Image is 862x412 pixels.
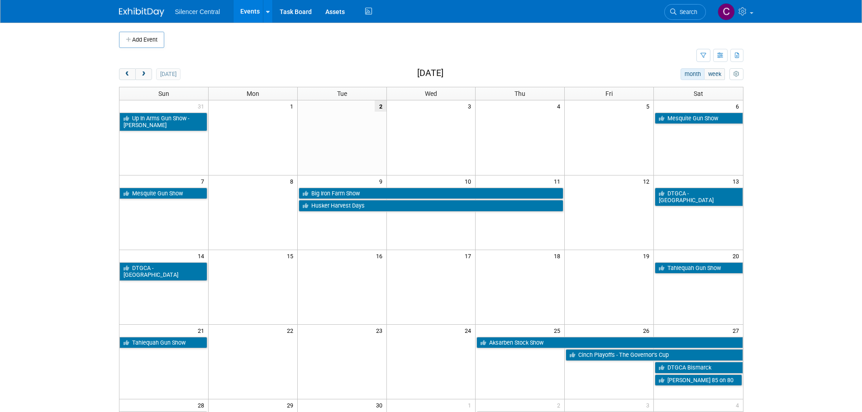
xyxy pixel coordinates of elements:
button: month [681,68,705,80]
span: 28 [197,399,208,411]
span: Thu [514,90,525,97]
span: 3 [467,100,475,112]
img: Cade Cox [718,3,735,20]
h2: [DATE] [417,68,443,78]
span: 25 [553,325,564,336]
button: week [704,68,725,80]
span: 23 [375,325,386,336]
button: next [135,68,152,80]
span: 16 [375,250,386,261]
span: Sat [694,90,703,97]
span: 17 [464,250,475,261]
span: 8 [289,175,297,187]
a: Cinch Playoffs - The Governor’s Cup [566,349,743,361]
span: 2 [556,399,564,411]
span: 2 [375,100,386,112]
a: DTGCA Bismarck [655,362,743,374]
span: 4 [556,100,564,112]
img: ExhibitDay [119,8,164,17]
span: 31 [197,100,208,112]
span: 14 [197,250,208,261]
span: 9 [378,175,386,187]
span: Search [676,9,697,15]
span: 10 [464,175,475,187]
button: prev [119,68,136,80]
a: DTGCA - [GEOGRAPHIC_DATA] [655,188,743,206]
span: 13 [732,175,743,187]
span: 18 [553,250,564,261]
a: Husker Harvest Days [299,200,564,212]
span: 5 [645,100,653,112]
span: 6 [735,100,743,112]
button: myCustomButton [729,68,743,80]
span: 21 [197,325,208,336]
span: 29 [286,399,297,411]
span: 12 [642,175,653,187]
span: Tue [337,90,347,97]
span: 24 [464,325,475,336]
span: Sun [158,90,169,97]
a: Mesquite Gun Show [655,113,743,124]
span: 22 [286,325,297,336]
span: 1 [467,399,475,411]
span: Silencer Central [175,8,220,15]
a: Search [664,4,706,20]
a: Up In Arms Gun Show - [PERSON_NAME] [119,113,207,131]
span: 20 [732,250,743,261]
span: 15 [286,250,297,261]
a: Mesquite Gun Show [119,188,207,199]
a: Big Iron Farm Show [299,188,564,199]
span: 19 [642,250,653,261]
span: 11 [553,175,564,187]
a: DTGCA - [GEOGRAPHIC_DATA] [119,262,207,281]
button: [DATE] [156,68,180,80]
span: Mon [247,90,259,97]
span: 27 [732,325,743,336]
span: 7 [200,175,208,187]
span: 4 [735,399,743,411]
a: Tahlequah Gun Show [119,337,207,349]
span: 1 [289,100,297,112]
span: 3 [645,399,653,411]
span: 30 [375,399,386,411]
button: Add Event [119,32,164,48]
span: Wed [425,90,437,97]
a: Tahlequah Gun Show [655,262,743,274]
i: Personalize Calendar [733,71,739,77]
span: 26 [642,325,653,336]
span: Fri [605,90,613,97]
a: [PERSON_NAME] 85 on 80 [655,374,742,386]
a: Aksarben Stock Show [476,337,743,349]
